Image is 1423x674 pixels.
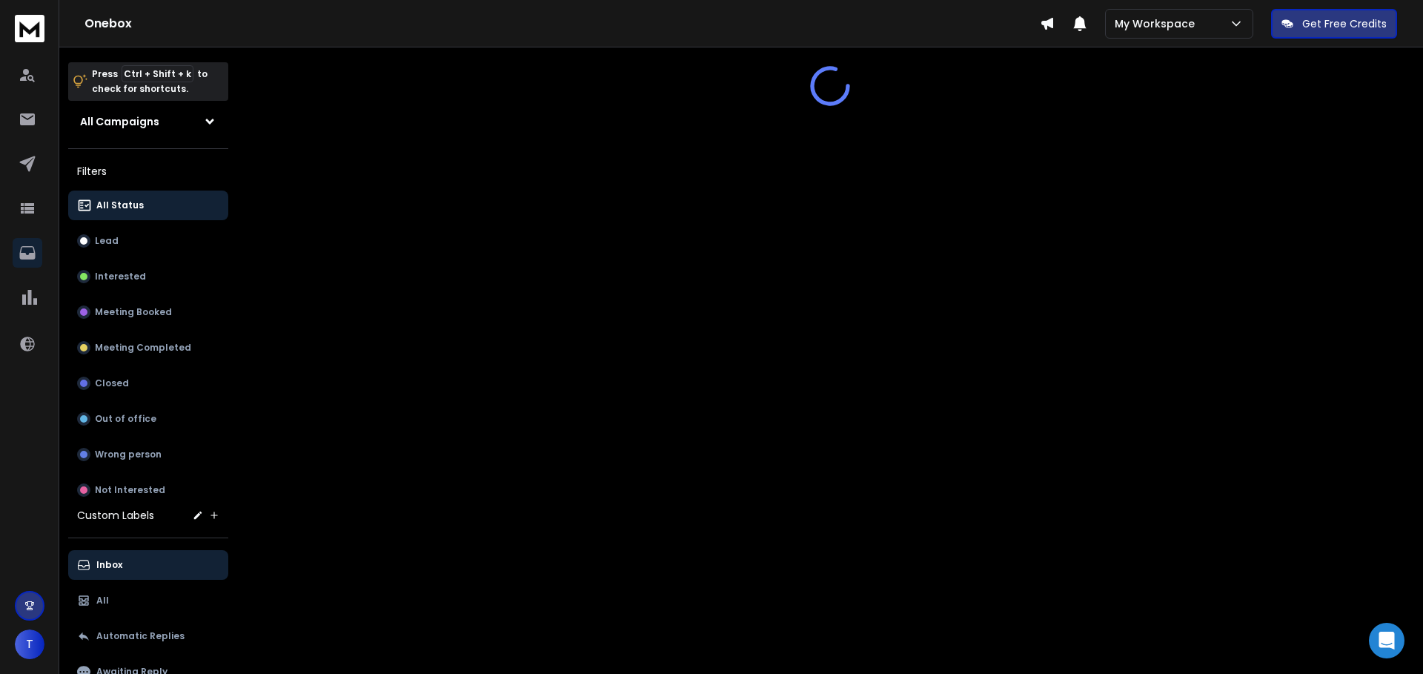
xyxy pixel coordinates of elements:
button: T [15,630,44,659]
p: Not Interested [95,484,165,496]
h3: Filters [68,161,228,182]
p: Get Free Credits [1302,16,1387,31]
button: Wrong person [68,440,228,469]
div: Open Intercom Messenger [1369,623,1404,658]
span: Ctrl + Shift + k [122,65,193,82]
button: Lead [68,226,228,256]
p: Automatic Replies [96,630,185,642]
button: Meeting Completed [68,333,228,363]
p: Out of office [95,413,156,425]
p: All [96,595,109,607]
h3: Custom Labels [77,508,154,523]
button: All [68,586,228,615]
p: Meeting Completed [95,342,191,354]
button: Out of office [68,404,228,434]
p: Press to check for shortcuts. [92,67,208,96]
button: All Status [68,191,228,220]
button: Get Free Credits [1271,9,1397,39]
button: Automatic Replies [68,621,228,651]
button: Not Interested [68,475,228,505]
p: Closed [95,377,129,389]
p: Inbox [96,559,122,571]
p: All Status [96,199,144,211]
img: logo [15,15,44,42]
button: Interested [68,262,228,291]
p: Wrong person [95,449,162,460]
p: Interested [95,271,146,283]
p: Meeting Booked [95,306,172,318]
p: My Workspace [1115,16,1201,31]
button: Closed [68,369,228,398]
button: Inbox [68,550,228,580]
button: Meeting Booked [68,297,228,327]
p: Lead [95,235,119,247]
h1: All Campaigns [80,114,159,129]
h1: Onebox [84,15,1040,33]
button: All Campaigns [68,107,228,136]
